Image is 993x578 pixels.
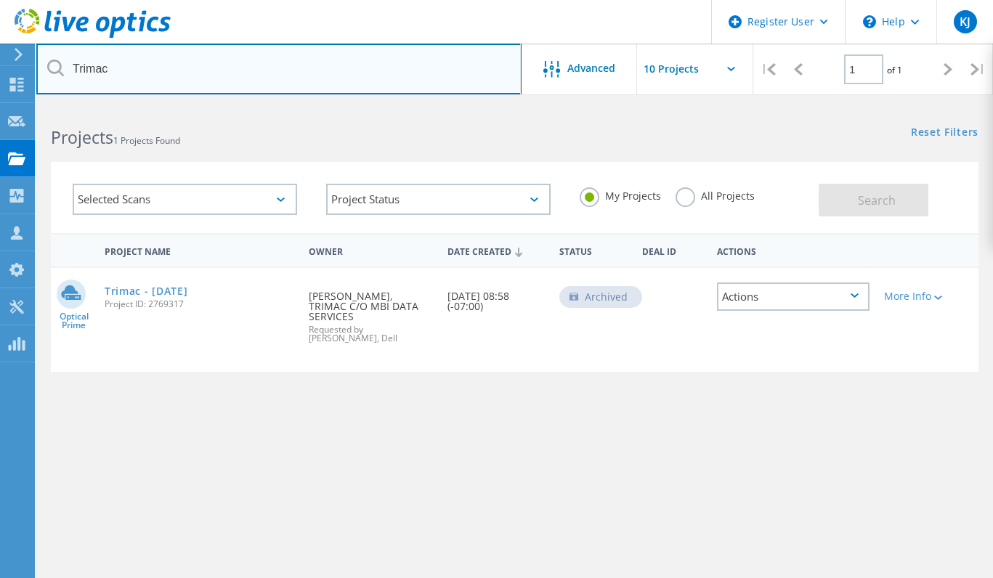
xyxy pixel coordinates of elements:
[580,187,661,201] label: My Projects
[863,15,876,28] svg: \n
[887,64,902,76] span: of 1
[301,268,441,357] div: [PERSON_NAME], TRIMAC C/O MBI DATA SERVICES
[559,286,642,308] div: Archived
[440,237,551,264] div: Date Created
[567,63,615,73] span: Advanced
[635,237,709,264] div: Deal Id
[552,237,636,264] div: Status
[858,192,896,208] span: Search
[819,184,928,216] button: Search
[717,282,870,311] div: Actions
[105,300,294,309] span: Project ID: 2769317
[676,187,755,201] label: All Projects
[309,325,434,343] span: Requested by [PERSON_NAME], Dell
[440,268,551,326] div: [DATE] 08:58 (-07:00)
[51,312,97,330] span: Optical Prime
[326,184,551,215] div: Project Status
[960,16,970,28] span: KJ
[963,44,993,95] div: |
[97,237,301,264] div: Project Name
[15,30,171,41] a: Live Optics Dashboard
[36,44,522,94] input: Search projects by name, owner, ID, company, etc
[884,291,944,301] div: More Info
[911,127,978,139] a: Reset Filters
[301,237,441,264] div: Owner
[73,184,297,215] div: Selected Scans
[113,134,180,147] span: 1 Projects Found
[753,44,783,95] div: |
[105,286,188,296] a: Trimac - [DATE]
[710,237,877,264] div: Actions
[51,126,113,149] b: Projects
